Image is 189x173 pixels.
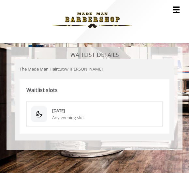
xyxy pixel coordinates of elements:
[35,110,43,118] img: waitlist slot image
[173,7,180,13] button: menu toggle
[20,79,169,95] div: Waitlist slots
[70,50,119,59] div: WAITLIST DETAILS
[52,114,158,121] div: Any evening slot
[48,2,137,38] img: Made Man Barbershop logo
[52,107,158,114] div: [DATE]
[64,66,103,72] span: w/ [PERSON_NAME]
[176,7,177,13] span: .
[20,66,64,72] span: The Made Man Haircut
